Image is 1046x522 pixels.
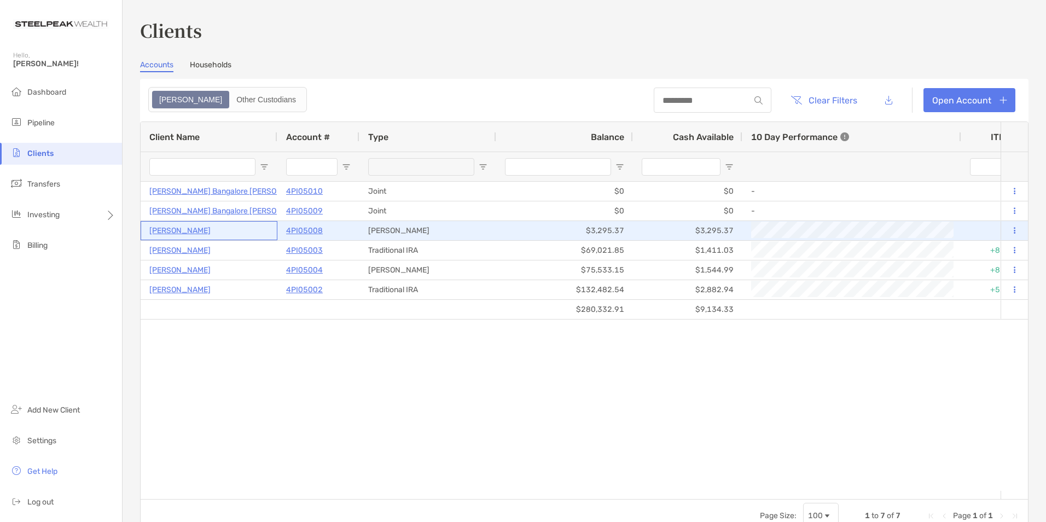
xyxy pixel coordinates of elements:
div: +5.51% [961,280,1027,299]
span: Dashboard [27,88,66,97]
a: Accounts [140,60,173,72]
span: 1 [865,511,870,520]
span: Account # [286,132,330,142]
span: 1 [973,511,978,520]
a: [PERSON_NAME] [149,224,211,237]
img: billing icon [10,238,23,251]
span: 1 [988,511,993,520]
input: Balance Filter Input [505,158,611,176]
img: transfers icon [10,177,23,190]
img: input icon [754,96,763,105]
div: 0% [961,182,1027,201]
button: Open Filter Menu [479,163,487,171]
div: - [751,202,952,220]
button: Open Filter Menu [260,163,269,171]
a: 4PI05003 [286,243,323,257]
div: 10 Day Performance [751,122,849,152]
a: Households [190,60,231,72]
div: $0 [633,201,742,221]
div: +8.85% [961,260,1027,280]
span: Settings [27,436,56,445]
span: Balance [591,132,624,142]
a: Open Account [923,88,1015,112]
img: add_new_client icon [10,403,23,416]
a: 4PI05009 [286,204,323,218]
a: 4PI05004 [286,263,323,277]
div: ITD [991,132,1018,142]
span: of [979,511,986,520]
div: $75,533.15 [496,260,633,280]
div: Traditional IRA [359,241,496,260]
div: Last Page [1010,512,1019,520]
div: Page Size: [760,511,797,520]
span: Type [368,132,388,142]
button: Open Filter Menu [615,163,624,171]
img: get-help icon [10,464,23,477]
div: First Page [927,512,935,520]
span: of [887,511,894,520]
div: $3,295.37 [496,221,633,240]
img: clients icon [10,146,23,159]
div: segmented control [148,87,307,112]
span: [PERSON_NAME]! [13,59,115,68]
div: $1,544.99 [633,260,742,280]
span: Billing [27,241,48,250]
span: Transfers [27,179,60,189]
div: Zoe [153,92,228,107]
a: [PERSON_NAME] [149,243,211,257]
div: Previous Page [940,512,949,520]
a: 4PI05010 [286,184,323,198]
div: $2,882.94 [633,280,742,299]
span: to [871,511,879,520]
input: Cash Available Filter Input [642,158,720,176]
p: [PERSON_NAME] [149,283,211,297]
div: $9,134.33 [633,300,742,319]
span: Log out [27,497,54,507]
div: Traditional IRA [359,280,496,299]
span: Page [953,511,971,520]
div: Next Page [997,512,1006,520]
a: [PERSON_NAME] [149,263,211,277]
input: Account # Filter Input [286,158,338,176]
div: +8.88% [961,241,1027,260]
div: $0 [633,182,742,201]
h3: Clients [140,18,1028,43]
a: 4PI05002 [286,283,323,297]
span: Cash Available [673,132,734,142]
img: dashboard icon [10,85,23,98]
button: Clear Filters [782,88,865,112]
div: 0% [961,201,1027,221]
span: 7 [896,511,900,520]
div: 100 [808,511,823,520]
span: Add New Client [27,405,80,415]
div: $280,332.91 [496,300,633,319]
button: Open Filter Menu [725,163,734,171]
a: [PERSON_NAME] Bangalore [PERSON_NAME] [149,204,311,218]
input: ITD Filter Input [970,158,1005,176]
button: Open Filter Menu [342,163,351,171]
span: Investing [27,210,60,219]
a: 4PI05008 [286,224,323,237]
span: 7 [880,511,885,520]
div: $0 [496,201,633,221]
div: $69,021.85 [496,241,633,260]
img: logout icon [10,495,23,508]
div: [PERSON_NAME] [359,260,496,280]
a: [PERSON_NAME] Bangalore [PERSON_NAME] [149,184,311,198]
img: settings icon [10,433,23,446]
div: $1,411.03 [633,241,742,260]
span: Get Help [27,467,57,476]
div: Joint [359,182,496,201]
img: investing icon [10,207,23,221]
div: $0 [496,182,633,201]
